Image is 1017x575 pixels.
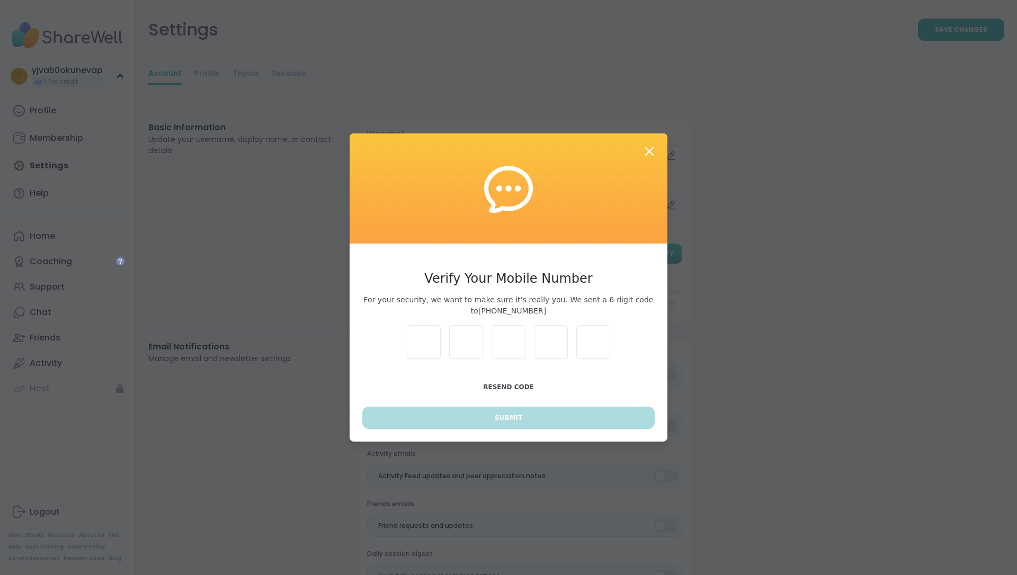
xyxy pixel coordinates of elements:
iframe: Spotlight [116,257,124,265]
span: Resend Code [483,383,534,391]
button: Submit [362,407,655,429]
h3: Verify Your Mobile Number [362,269,655,288]
span: Submit [495,413,522,423]
button: Resend Code [362,376,655,398]
span: For your security, we want to make sure it’s really you. We sent a 6-digit code to [PHONE_NUMBER] [362,294,655,317]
